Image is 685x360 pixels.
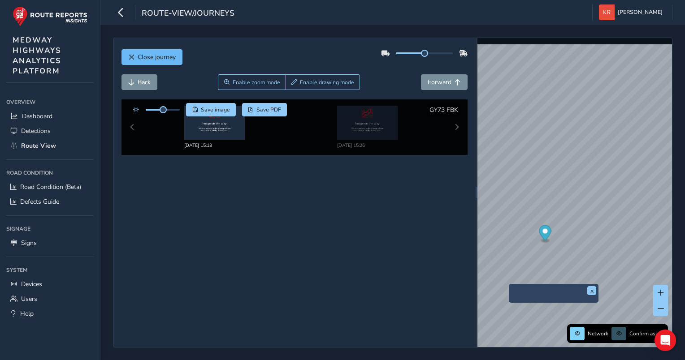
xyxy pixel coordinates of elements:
[6,138,94,153] a: Route View
[511,295,596,300] button: Preview frame
[138,78,151,86] span: Back
[20,197,59,206] span: Defects Guide
[588,330,608,337] span: Network
[629,330,665,337] span: Confirm assets
[121,49,182,65] button: Close journey
[22,112,52,120] span: Dashboard
[587,286,596,295] button: x
[539,225,551,244] div: Map marker
[6,109,94,124] a: Dashboard
[421,74,468,90] button: Forward
[256,106,281,113] span: Save PDF
[142,8,234,20] span: route-view/journeys
[300,79,354,86] span: Enable drawing mode
[13,6,87,26] img: rr logo
[599,4,615,20] img: diamond-layout
[186,103,236,116] button: Save
[6,306,94,321] a: Help
[21,280,42,288] span: Devices
[286,74,360,90] button: Draw
[184,149,251,156] div: [DATE] 15:13
[21,239,37,247] span: Signs
[337,149,404,156] div: [DATE] 15:26
[618,4,663,20] span: [PERSON_NAME]
[6,277,94,291] a: Devices
[655,330,676,351] div: Open Intercom Messenger
[121,74,157,90] button: Back
[428,78,451,86] span: Forward
[337,113,398,147] img: Thumbnail frame
[6,291,94,306] a: Users
[6,180,94,194] a: Road Condition (Beta)
[6,166,94,180] div: Road Condition
[13,35,61,76] span: MEDWAY HIGHWAYS ANALYTICS PLATFORM
[21,141,56,150] span: Route View
[233,79,280,86] span: Enable zoom mode
[201,106,230,113] span: Save image
[6,194,94,209] a: Defects Guide
[218,74,286,90] button: Zoom
[6,222,94,236] div: Signage
[20,183,81,191] span: Road Condition (Beta)
[20,309,34,318] span: Help
[21,127,51,135] span: Detections
[599,4,666,20] button: [PERSON_NAME]
[6,236,94,250] a: Signs
[6,263,94,277] div: System
[242,103,287,116] button: PDF
[6,95,94,109] div: Overview
[184,113,245,147] img: Thumbnail frame
[21,295,37,303] span: Users
[138,53,176,61] span: Close journey
[429,106,458,114] span: GY73 FBK
[6,124,94,138] a: Detections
